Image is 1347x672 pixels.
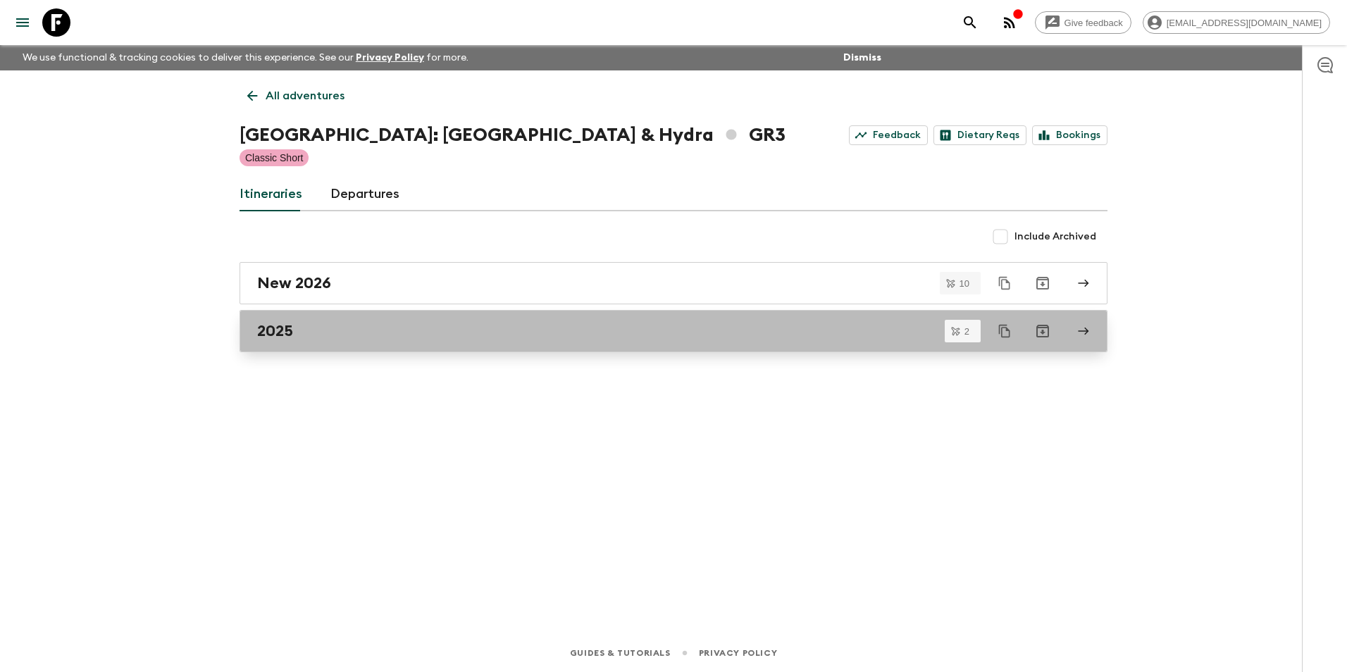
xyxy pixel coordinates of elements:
h1: [GEOGRAPHIC_DATA]: [GEOGRAPHIC_DATA] & Hydra GR3 [240,121,786,149]
div: [EMAIL_ADDRESS][DOMAIN_NAME] [1143,11,1330,34]
a: Guides & Tutorials [570,645,671,661]
button: search adventures [956,8,984,37]
a: Dietary Reqs [933,125,1026,145]
button: Archive [1029,317,1057,345]
p: We use functional & tracking cookies to deliver this experience. See our for more. [17,45,474,70]
a: Departures [330,178,399,211]
span: Include Archived [1014,230,1096,244]
p: All adventures [266,87,344,104]
a: Give feedback [1035,11,1131,34]
span: 2 [956,327,978,336]
a: Feedback [849,125,928,145]
button: Duplicate [992,270,1017,296]
button: menu [8,8,37,37]
span: [EMAIL_ADDRESS][DOMAIN_NAME] [1159,18,1329,28]
button: Archive [1029,269,1057,297]
span: 10 [951,279,978,288]
h2: New 2026 [257,274,331,292]
h2: 2025 [257,322,293,340]
a: Privacy Policy [356,53,424,63]
a: Bookings [1032,125,1107,145]
a: 2025 [240,310,1107,352]
a: Itineraries [240,178,302,211]
button: Duplicate [992,318,1017,344]
button: Dismiss [840,48,885,68]
a: New 2026 [240,262,1107,304]
span: Give feedback [1057,18,1131,28]
a: Privacy Policy [699,645,777,661]
p: Classic Short [245,151,303,165]
a: All adventures [240,82,352,110]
